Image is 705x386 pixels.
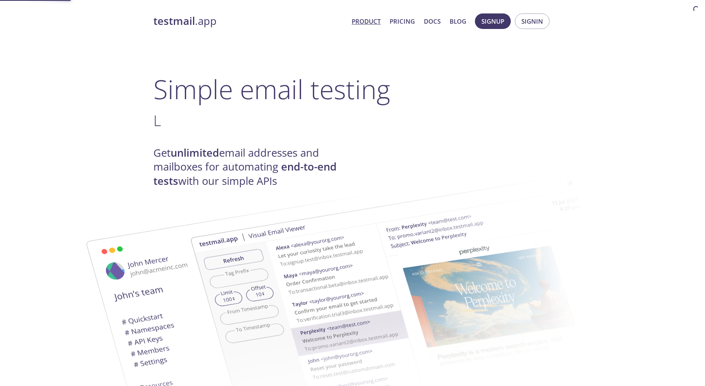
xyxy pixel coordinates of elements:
span: Signup [481,16,504,27]
span: L [153,110,161,131]
a: testmail.app [153,14,345,28]
a: Blog [450,16,466,27]
strong: testmail [153,14,195,28]
h1: Simple email testing [153,73,552,105]
strong: end-to-end tests [153,160,337,188]
button: Signup [475,13,511,29]
button: Signin [515,13,550,29]
a: Docs [424,16,441,27]
a: Product [352,16,381,27]
span: Signin [521,16,543,27]
strong: unlimited [171,146,219,160]
h4: Get email addresses and mailboxes for automating with our simple APIs [153,146,352,188]
a: Pricing [390,16,415,27]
